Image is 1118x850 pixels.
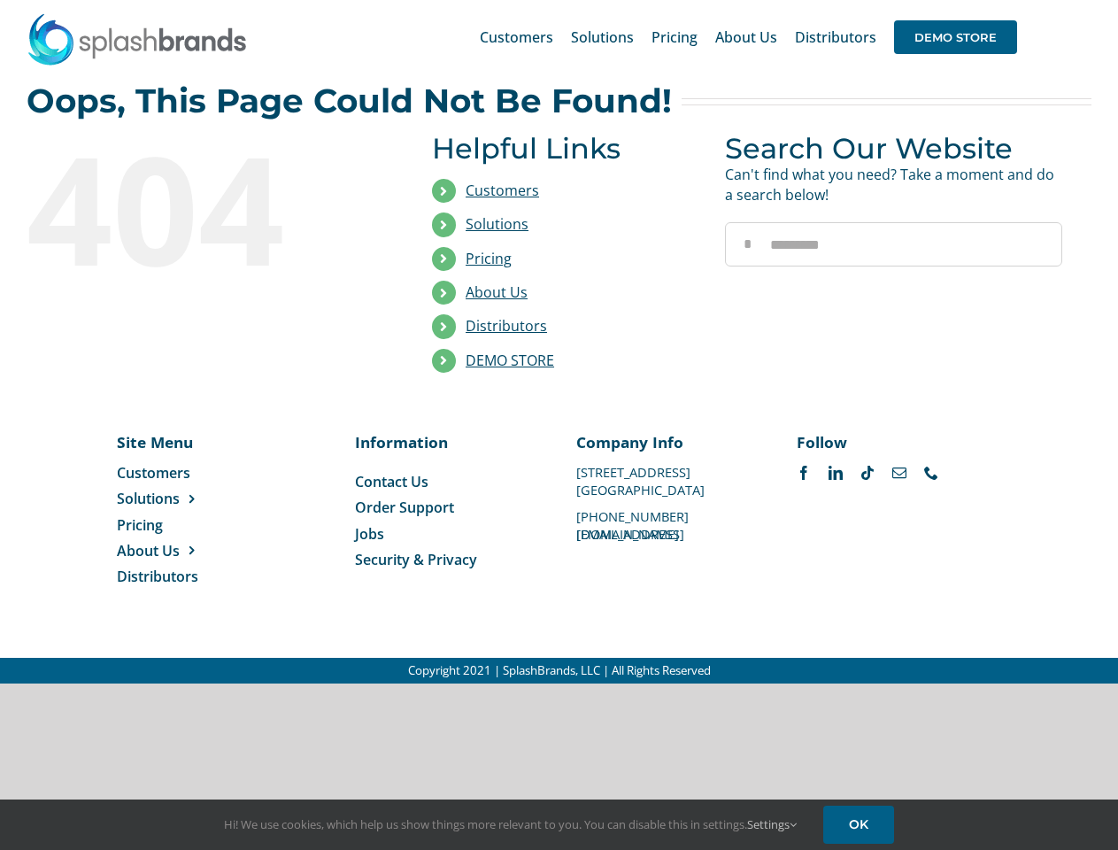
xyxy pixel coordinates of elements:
[432,132,698,165] h3: Helpful Links
[355,524,542,544] a: Jobs
[571,30,634,44] span: Solutions
[652,9,698,66] a: Pricing
[117,463,236,483] a: Customers
[117,515,236,535] a: Pricing
[466,249,512,268] a: Pricing
[27,132,364,282] div: 404
[355,472,542,491] a: Contact Us
[795,30,876,44] span: Distributors
[117,541,236,560] a: About Us
[224,816,797,832] span: Hi! We use cookies, which help us show things more relevant to you. You can disable this in setti...
[797,466,811,480] a: facebook
[747,816,797,832] a: Settings
[860,466,875,480] a: tiktok
[480,9,553,66] a: Customers
[27,83,672,119] h2: Oops, This Page Could Not Be Found!
[725,222,769,267] input: Search
[466,181,539,200] a: Customers
[480,30,553,44] span: Customers
[355,472,428,491] span: Contact Us
[466,351,554,370] a: DEMO STORE
[576,431,763,452] p: Company Info
[355,472,542,570] nav: Menu
[795,9,876,66] a: Distributors
[355,498,454,517] span: Order Support
[355,498,542,517] a: Order Support
[725,132,1062,165] h3: Search Our Website
[117,567,236,586] a: Distributors
[894,9,1017,66] a: DEMO STORE
[725,222,1062,267] input: Search...
[117,463,236,587] nav: Menu
[117,431,236,452] p: Site Menu
[725,165,1062,205] p: Can't find what you need? Take a moment and do a search below!
[715,30,777,44] span: About Us
[355,431,542,452] p: Information
[894,20,1017,54] span: DEMO STORE
[355,550,542,569] a: Security & Privacy
[829,466,843,480] a: linkedin
[480,9,1017,66] nav: Main Menu
[117,489,180,508] span: Solutions
[117,515,163,535] span: Pricing
[27,12,248,66] img: SplashBrands.com Logo
[466,282,528,302] a: About Us
[117,541,180,560] span: About Us
[117,463,190,483] span: Customers
[652,30,698,44] span: Pricing
[797,431,983,452] p: Follow
[924,466,938,480] a: phone
[466,214,528,234] a: Solutions
[355,524,384,544] span: Jobs
[117,567,198,586] span: Distributors
[355,550,477,569] span: Security & Privacy
[892,466,906,480] a: mail
[823,806,894,844] a: OK
[466,316,547,336] a: Distributors
[117,489,236,508] a: Solutions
